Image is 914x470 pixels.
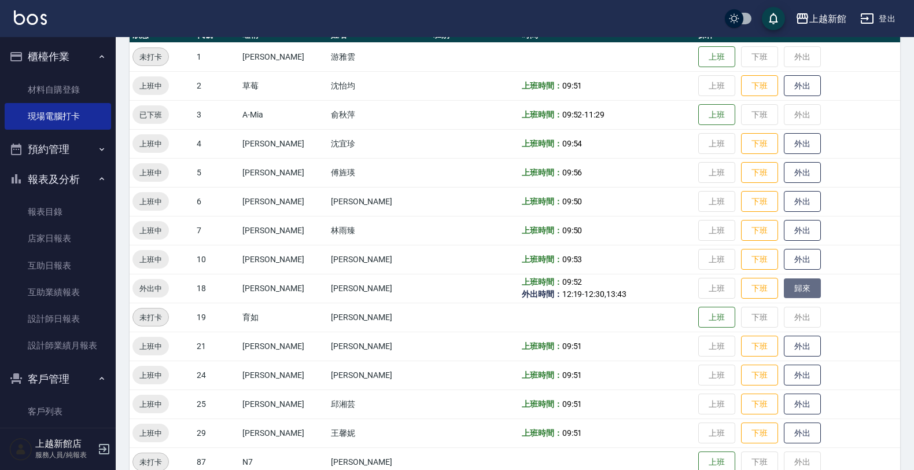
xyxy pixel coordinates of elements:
[606,289,626,299] span: 13:43
[784,133,821,155] button: 外出
[5,134,111,164] button: 預約管理
[328,100,431,129] td: 俞秋萍
[328,216,431,245] td: 林雨臻
[522,399,562,409] b: 上班時間：
[5,225,111,252] a: 店家日報表
[562,255,583,264] span: 09:53
[698,307,735,328] button: 上班
[741,336,778,357] button: 下班
[562,399,583,409] span: 09:51
[328,361,431,390] td: [PERSON_NAME]
[5,42,111,72] button: 櫃檯作業
[519,100,695,129] td: -
[522,342,562,351] b: 上班時間：
[784,423,821,444] button: 外出
[132,369,169,381] span: 上班中
[741,220,778,241] button: 下班
[194,361,239,390] td: 24
[239,361,328,390] td: [PERSON_NAME]
[194,71,239,100] td: 2
[784,220,821,241] button: 外出
[5,306,111,332] a: 設計師日報表
[328,418,431,447] td: 王馨妮
[5,199,111,225] a: 報表目錄
[522,428,562,438] b: 上班時間：
[741,423,778,444] button: 下班
[522,255,562,264] b: 上班時間：
[522,289,562,299] b: 外出時間：
[132,340,169,352] span: 上班中
[194,216,239,245] td: 7
[194,100,239,129] td: 3
[239,390,328,418] td: [PERSON_NAME]
[328,129,431,158] td: 沈宜珍
[194,332,239,361] td: 21
[5,364,111,394] button: 客戶管理
[5,398,111,425] a: 客戶列表
[741,365,778,386] button: 下班
[35,450,94,460] p: 服務人員/純報表
[741,133,778,155] button: 下班
[194,303,239,332] td: 19
[784,249,821,270] button: 外出
[562,197,583,206] span: 09:50
[522,81,562,90] b: 上班時間：
[5,76,111,103] a: 材料自購登錄
[5,279,111,306] a: 互助業績報表
[698,104,735,126] button: 上班
[35,438,94,450] h5: 上越新館店
[562,110,583,119] span: 09:52
[239,332,328,361] td: [PERSON_NAME]
[328,274,431,303] td: [PERSON_NAME]
[239,418,328,447] td: [PERSON_NAME]
[741,191,778,212] button: 下班
[132,254,169,266] span: 上班中
[522,168,562,177] b: 上班時間：
[522,226,562,235] b: 上班時間：
[132,109,169,121] span: 已下班
[194,274,239,303] td: 18
[132,167,169,179] span: 上班中
[132,138,169,150] span: 上班中
[741,249,778,270] button: 下班
[741,394,778,415] button: 下班
[132,427,169,439] span: 上班中
[328,158,431,187] td: 傅旌瑛
[194,187,239,216] td: 6
[562,342,583,351] span: 09:51
[522,197,562,206] b: 上班時間：
[784,162,821,183] button: 外出
[784,365,821,386] button: 外出
[562,139,583,148] span: 09:54
[239,274,328,303] td: [PERSON_NAME]
[194,245,239,274] td: 10
[328,71,431,100] td: 沈怡均
[562,370,583,380] span: 09:51
[698,46,735,68] button: 上班
[5,252,111,279] a: 互助日報表
[519,274,695,303] td: - ,
[9,438,32,461] img: Person
[239,129,328,158] td: [PERSON_NAME]
[562,226,583,235] span: 09:50
[239,100,328,129] td: A-Mia
[132,225,169,237] span: 上班中
[239,71,328,100] td: 草莓
[5,164,111,194] button: 報表及分析
[809,12,846,26] div: 上越新館
[194,390,239,418] td: 25
[132,282,169,295] span: 外出中
[328,332,431,361] td: [PERSON_NAME]
[522,139,562,148] b: 上班時間：
[194,42,239,71] td: 1
[328,303,431,332] td: [PERSON_NAME]
[562,289,583,299] span: 12:19
[741,162,778,183] button: 下班
[132,196,169,208] span: 上班中
[562,168,583,177] span: 09:56
[239,245,328,274] td: [PERSON_NAME]
[562,428,583,438] span: 09:51
[132,80,169,92] span: 上班中
[784,75,821,97] button: 外出
[784,336,821,357] button: 外出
